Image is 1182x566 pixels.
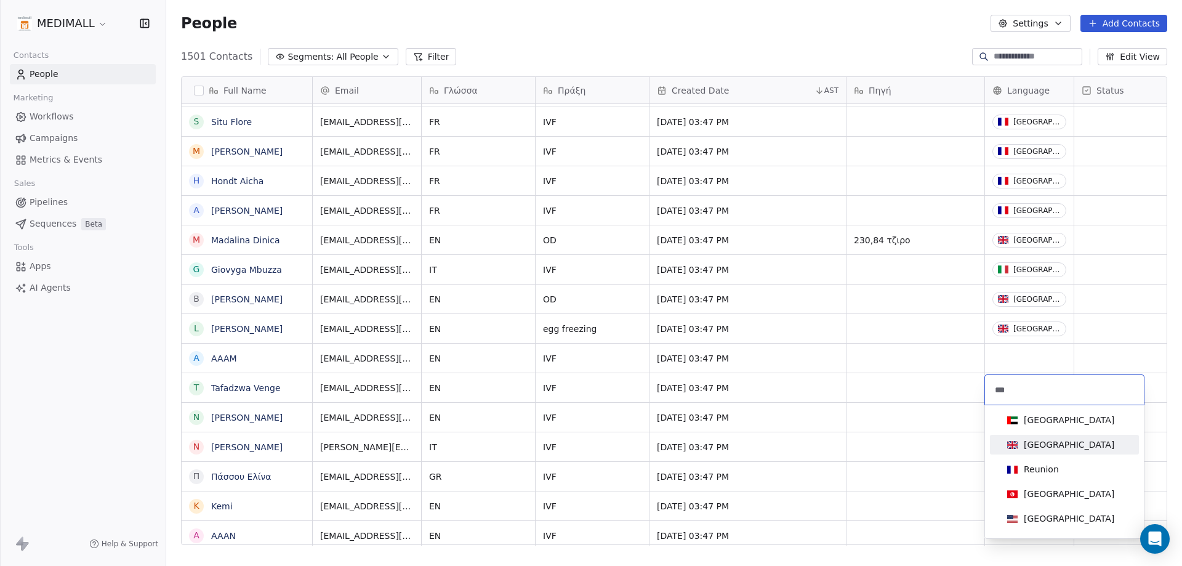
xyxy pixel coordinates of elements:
[1024,414,1114,426] div: [GEOGRAPHIC_DATA]
[1024,488,1114,500] div: [GEOGRAPHIC_DATA]
[990,410,1139,533] div: Suggestions
[1024,463,1059,475] div: Reunion
[1024,439,1114,451] div: [GEOGRAPHIC_DATA]
[1024,512,1114,525] div: [GEOGRAPHIC_DATA]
